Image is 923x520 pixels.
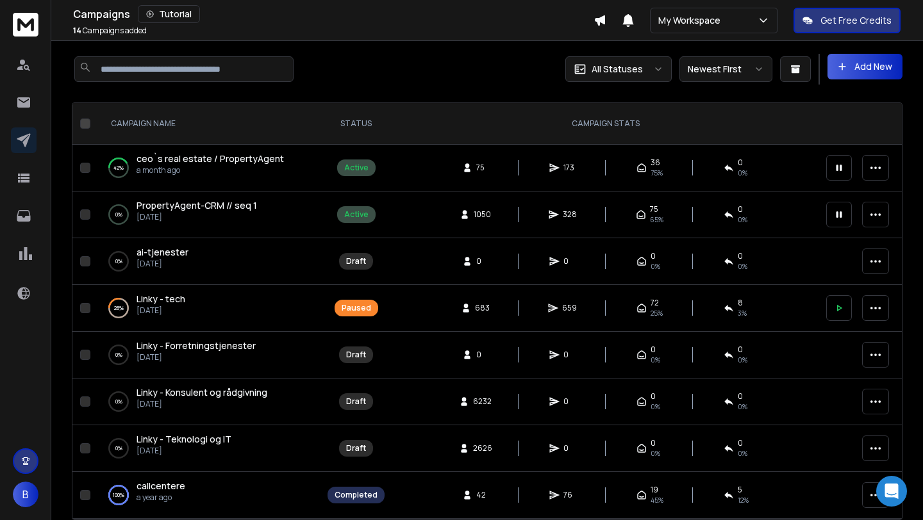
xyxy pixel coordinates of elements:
span: 0% [651,261,660,272]
td: 0%PropertyAgent-CRM // seq 1[DATE] [96,191,320,238]
div: Paused [342,303,371,313]
p: a month ago [137,165,284,175]
a: Linky - Forretningstjenester [137,339,256,352]
td: 28%Linky - tech[DATE] [96,285,320,332]
span: 0 [563,256,576,266]
th: CAMPAIGN STATS [392,103,819,145]
span: 0 [476,256,489,266]
button: B [13,482,38,507]
span: 36 [651,158,660,168]
a: Linky - Teknologi og IT [137,433,231,446]
div: Open Intercom Messenger [876,476,907,507]
span: 0 [738,391,743,402]
span: 8 [738,298,743,308]
td: 0%Linky - Konsulent og rådgivning[DATE] [96,378,320,425]
span: 72 [651,298,659,308]
span: 19 [651,485,658,495]
p: 28 % [114,302,124,314]
p: a year ago [137,492,185,503]
p: [DATE] [137,352,256,362]
p: 100 % [113,489,124,501]
p: [DATE] [137,446,231,456]
div: Draft [346,443,366,453]
span: 42 [476,490,489,500]
span: 0 [738,158,743,168]
p: [DATE] [137,212,257,222]
a: callcentere [137,480,185,492]
span: 659 [562,303,577,313]
div: Draft [346,396,366,407]
a: Linky - tech [137,293,185,305]
a: Linky - Konsulent og rådgivning [137,386,267,399]
td: 0%Linky - Forretningstjenester[DATE] [96,332,320,378]
span: 25 % [651,308,663,318]
p: 42 % [113,161,124,174]
span: 683 [475,303,490,313]
p: [DATE] [137,305,185,316]
span: Linky - Teknologi og IT [137,433,231,445]
span: PropertyAgent-CRM // seq 1 [137,199,257,211]
span: 0 [476,350,489,360]
span: Linky - tech [137,293,185,305]
p: 0 % [115,395,122,408]
th: STATUS [320,103,392,145]
p: Campaigns added [73,26,147,36]
p: 0 % [115,442,122,455]
p: [DATE] [137,259,188,269]
span: 0% [651,402,660,412]
div: Completed [335,490,378,500]
a: ai-tjenester [137,246,188,259]
span: 0 [563,350,576,360]
span: 2626 [473,443,492,453]
p: Get Free Credits [820,14,892,27]
button: Add New [827,54,902,79]
span: 0 [651,345,656,355]
span: 75 [650,204,658,215]
span: 0 [738,251,743,261]
span: 0 [563,396,576,407]
p: 0 % [115,255,122,268]
span: 0 [563,443,576,453]
span: 173 [563,163,576,173]
span: 1050 [474,209,491,220]
span: 14 [73,25,81,36]
span: 0 [651,391,656,402]
a: ceo`s real estate / PropertyAgent [137,152,284,165]
span: 65 % [650,215,663,225]
td: 100%callcenterea year ago [96,472,320,519]
td: 42%ceo`s real estate / PropertyAgenta month ago [96,145,320,191]
span: 76 [563,490,576,500]
span: 0% [651,448,660,459]
span: ai-tjenester [137,246,188,258]
span: Linky - Forretningstjenester [137,339,256,352]
span: 0 % [738,215,747,225]
p: 0 % [115,208,122,221]
span: 328 [563,209,577,220]
div: Campaigns [73,5,594,23]
div: Active [344,209,369,220]
span: 0 [651,251,656,261]
td: 0%Linky - Teknologi og IT[DATE] [96,425,320,472]
span: 0 [738,204,743,215]
span: 0 % [738,168,747,178]
button: Newest First [679,56,772,82]
span: 6232 [473,396,492,407]
span: 0% [738,261,747,272]
button: Get Free Credits [794,8,901,33]
span: 5 [738,485,742,495]
span: 45 % [651,495,663,505]
span: 0 [651,438,656,448]
p: [DATE] [137,399,267,409]
p: All Statuses [592,63,643,76]
span: 0% [738,402,747,412]
span: 0% [738,355,747,365]
span: 0% [738,448,747,459]
span: 0% [651,355,660,365]
span: 3 % [738,308,747,318]
span: callcentere [137,480,185,492]
td: 0%ai-tjenester[DATE] [96,238,320,285]
div: Draft [346,256,366,266]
